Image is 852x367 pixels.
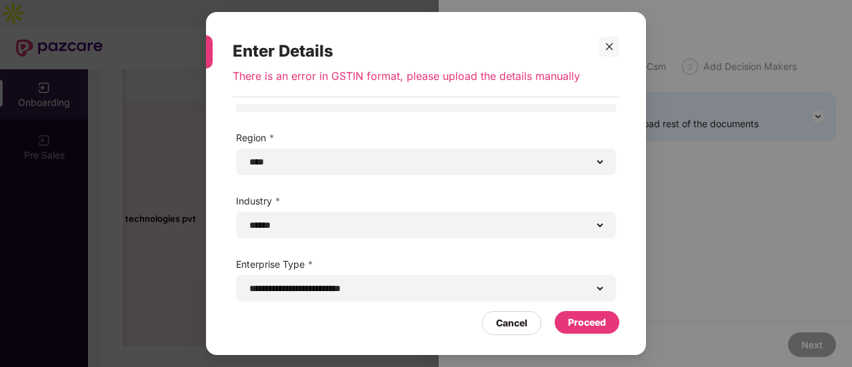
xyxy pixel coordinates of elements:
label: Industry [236,194,616,208]
label: Region [236,131,616,145]
label: Enterprise Type [236,257,616,272]
div: Enter Details [233,25,587,69]
div: Proceed [568,315,606,330]
span: close [605,42,614,51]
div: There is an error in GSTIN format, please upload the details manually [233,69,587,97]
div: Cancel [496,316,527,330]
